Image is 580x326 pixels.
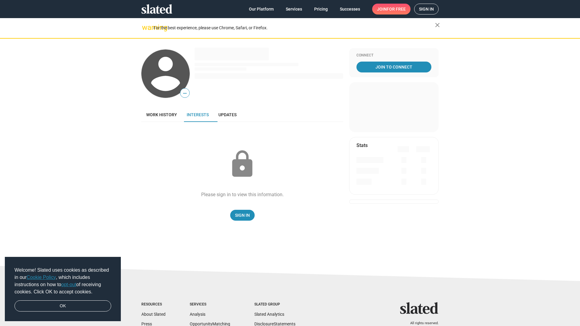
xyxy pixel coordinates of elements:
span: Join [377,4,406,14]
div: Slated Group [254,302,295,307]
div: Please sign in to view this information. [201,191,284,198]
a: opt-out [61,282,76,287]
div: Services [190,302,230,307]
mat-card-title: Stats [356,142,368,149]
a: Updates [214,107,241,122]
div: For the best experience, please use Chrome, Safari, or Firefox. [153,24,435,32]
a: Analysis [190,312,205,317]
span: Sign In [235,210,250,221]
a: Slated Analytics [254,312,284,317]
a: Services [281,4,307,14]
span: for free [387,4,406,14]
a: dismiss cookie message [14,300,111,312]
a: Cookie Policy [27,275,56,280]
span: Services [286,4,302,14]
mat-icon: lock [227,149,257,179]
a: Our Platform [244,4,279,14]
div: cookieconsent [5,257,121,321]
span: — [180,89,189,97]
span: Successes [340,4,360,14]
span: Updates [218,112,237,117]
span: Work history [146,112,177,117]
a: Work history [141,107,182,122]
span: Interests [187,112,209,117]
span: Join To Connect [358,62,430,72]
a: Sign in [414,4,439,14]
a: Interests [182,107,214,122]
span: Pricing [314,4,328,14]
div: Resources [141,302,166,307]
a: Join To Connect [356,62,431,72]
mat-icon: close [434,21,441,29]
a: Pricing [309,4,333,14]
mat-icon: warning [142,24,149,31]
a: About Slated [141,312,166,317]
span: Sign in [419,4,434,14]
div: Connect [356,53,431,58]
a: Successes [335,4,365,14]
span: Our Platform [249,4,274,14]
a: Joinfor free [372,4,411,14]
span: Welcome! Slated uses cookies as described in our , which includes instructions on how to of recei... [14,267,111,296]
a: Sign In [230,210,255,221]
